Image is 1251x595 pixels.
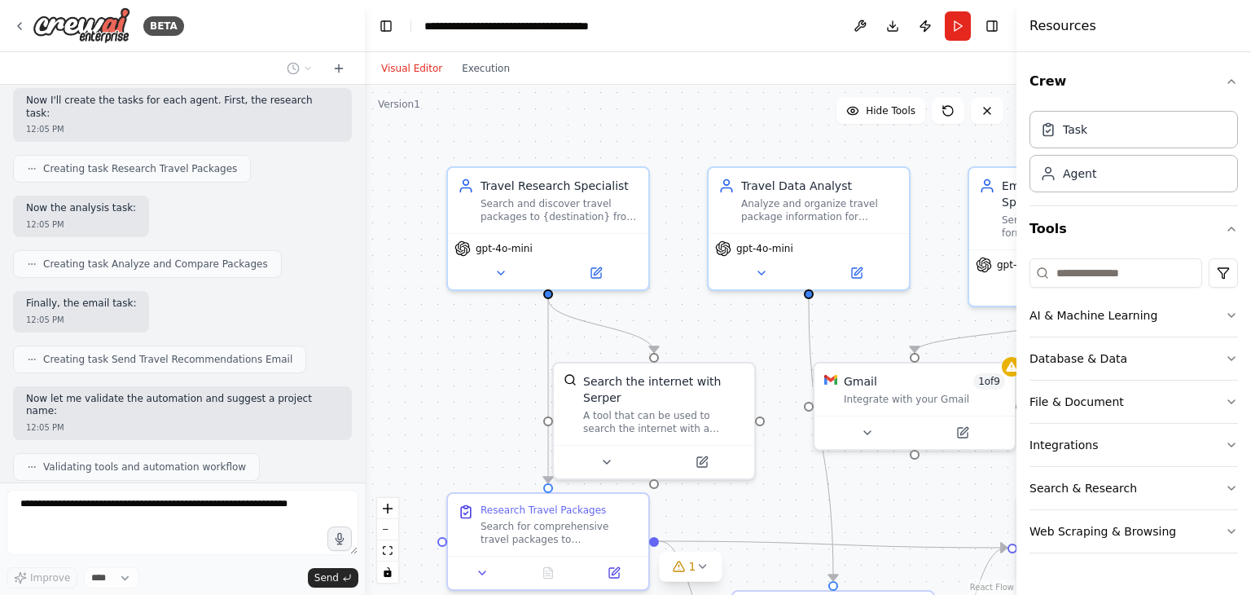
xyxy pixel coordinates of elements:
[741,178,899,194] div: Travel Data Analyst
[26,123,339,135] div: 12:05 PM
[424,18,608,34] nav: breadcrumb
[377,498,398,583] div: React Flow controls
[586,563,642,583] button: Open in side panel
[481,504,606,517] div: Research Travel Packages
[1002,214,1160,240] div: Send comprehensive and well-formatted travel recommendations via email to {recipient_email}. Crea...
[378,98,420,111] div: Version 1
[736,242,793,255] span: gpt-4o-mini
[1029,467,1238,509] button: Search & Research
[26,202,136,215] p: Now the analysis task:
[659,533,1007,556] g: Edge from 16673243-613e-4324-9a0e-f634274739ab to 52b070a5-cf6c-4789-ad19-e713b14ac652
[813,362,1016,451] div: GmailGmail1of9Integrate with your Gmail
[1029,59,1238,104] button: Crew
[314,571,339,584] span: Send
[707,166,911,291] div: Travel Data AnalystAnalyze and organize travel package information for {destination} from {depart...
[583,373,744,406] div: Search the internet with Serper
[836,98,925,124] button: Hide Tools
[30,571,70,584] span: Improve
[33,7,130,44] img: Logo
[844,393,1005,406] div: Integrate with your Gmail
[26,314,136,326] div: 12:05 PM
[801,298,841,580] g: Edge from 92898764-bdf5-4116-89b5-6d9dfb5053be to 4c0f5de9-7af0-4973-8dde-0e54c58bb9be
[1029,16,1096,36] h4: Resources
[26,95,339,120] p: Now I'll create the tasks for each agent. First, the research task:
[26,218,136,231] div: 12:05 PM
[866,104,915,117] span: Hide Tools
[377,540,398,562] button: fit view
[26,393,339,418] p: Now let me validate the automation and suggest a project name:
[280,59,319,78] button: Switch to previous chat
[377,562,398,583] button: toggle interactivity
[514,563,583,583] button: No output available
[981,15,1003,37] button: Hide right sidebar
[906,315,1078,352] g: Edge from a7c04047-21b8-414c-9839-0d5a20536679 to f557ab4f-e0a2-469d-bf42-829183375a6d
[973,373,1005,390] span: Number of enabled actions
[540,298,662,352] g: Edge from a6d3b3bd-5db6-4208-85ff-08cdfef47a01 to 034d8a80-a858-48ba-bcc8-365f29470565
[970,583,1014,592] a: React Flow attribution
[327,527,352,551] button: Click to speak your automation idea
[7,567,77,588] button: Improve
[564,373,577,386] img: SerperDevTool
[550,263,642,283] button: Open in side panel
[1063,165,1096,182] div: Agent
[1029,510,1238,553] button: Web Scraping & Browsing
[452,59,520,78] button: Execution
[375,15,397,37] button: Hide left sidebar
[741,197,899,223] div: Analyze and organize travel package information for {destination} from {departure_city}, comparin...
[446,166,650,291] div: Travel Research SpecialistSearch and discover travel packages to {destination} from {departure_ci...
[1029,424,1238,466] button: Integrations
[583,409,744,435] div: A tool that can be used to search the internet with a search_query. Supports different search typ...
[43,162,237,175] span: Creating task Research Travel Packages
[446,492,650,591] div: Research Travel PackagesSearch for comprehensive travel packages to {destination} from {departure...
[844,373,877,390] div: Gmail
[308,568,358,588] button: Send
[26,297,136,311] p: Finally, the email task:
[916,423,1008,443] button: Open in side panel
[481,197,639,223] div: Search and discover travel packages to {destination} from {departure_city}, including flights, ho...
[326,59,352,78] button: Start a new chat
[43,353,292,366] span: Creating task Send Travel Recommendations Email
[540,298,556,483] g: Edge from a6d3b3bd-5db6-4208-85ff-08cdfef47a01 to 16673243-613e-4324-9a0e-f634274739ab
[43,461,246,474] span: Validating tools and automation workflow
[1029,104,1238,205] div: Crew
[656,452,748,472] button: Open in side panel
[371,59,452,78] button: Visual Editor
[1029,381,1238,423] button: File & Document
[1029,337,1238,380] button: Database & Data
[143,16,184,36] div: BETA
[26,421,339,434] div: 12:05 PM
[810,263,902,283] button: Open in side panel
[689,558,696,575] span: 1
[481,178,639,194] div: Travel Research Specialist
[1002,178,1160,210] div: Email Communication Specialist
[43,258,268,271] span: Creating task Analyze and Compare Packages
[377,519,398,540] button: zoom out
[552,362,756,480] div: SerperDevToolSearch the internet with SerperA tool that can be used to search the internet with a...
[476,242,533,255] span: gpt-4o-mini
[377,498,398,519] button: zoom in
[824,373,837,386] img: Gmail
[481,520,639,546] div: Search for comprehensive travel packages to {destination} from {departure_city} including flights...
[660,552,722,582] button: 1
[1029,206,1238,252] button: Tools
[1029,294,1238,337] button: AI & Machine Learning
[1029,252,1238,566] div: Tools
[968,166,1171,307] div: Email Communication SpecialistSend comprehensive and well-formatted travel recommendations via em...
[997,258,1054,271] span: gpt-4o-mini
[1063,121,1087,138] div: Task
